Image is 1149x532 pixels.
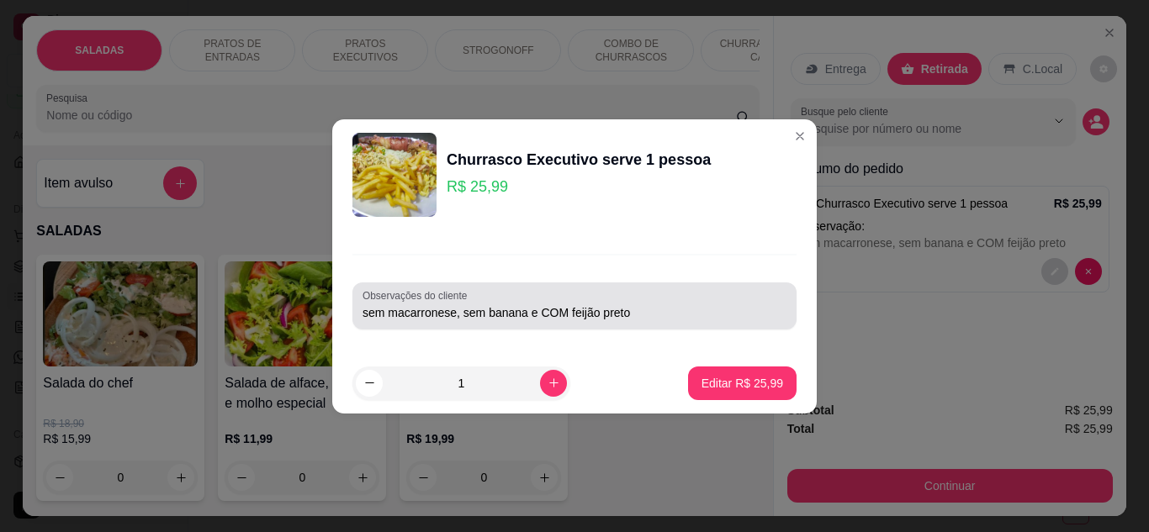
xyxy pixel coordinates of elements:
[363,288,473,303] label: Observações do cliente
[688,366,797,400] button: Editar R$ 25,99
[786,123,813,150] button: Close
[447,148,711,171] div: Churrasco Executivo serve 1 pessoa
[363,304,786,321] input: Observações do cliente
[352,133,437,217] img: product-image
[540,370,567,397] button: increase-product-quantity
[356,370,383,397] button: decrease-product-quantity
[702,375,783,392] p: Editar R$ 25,99
[447,175,711,198] p: R$ 25,99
